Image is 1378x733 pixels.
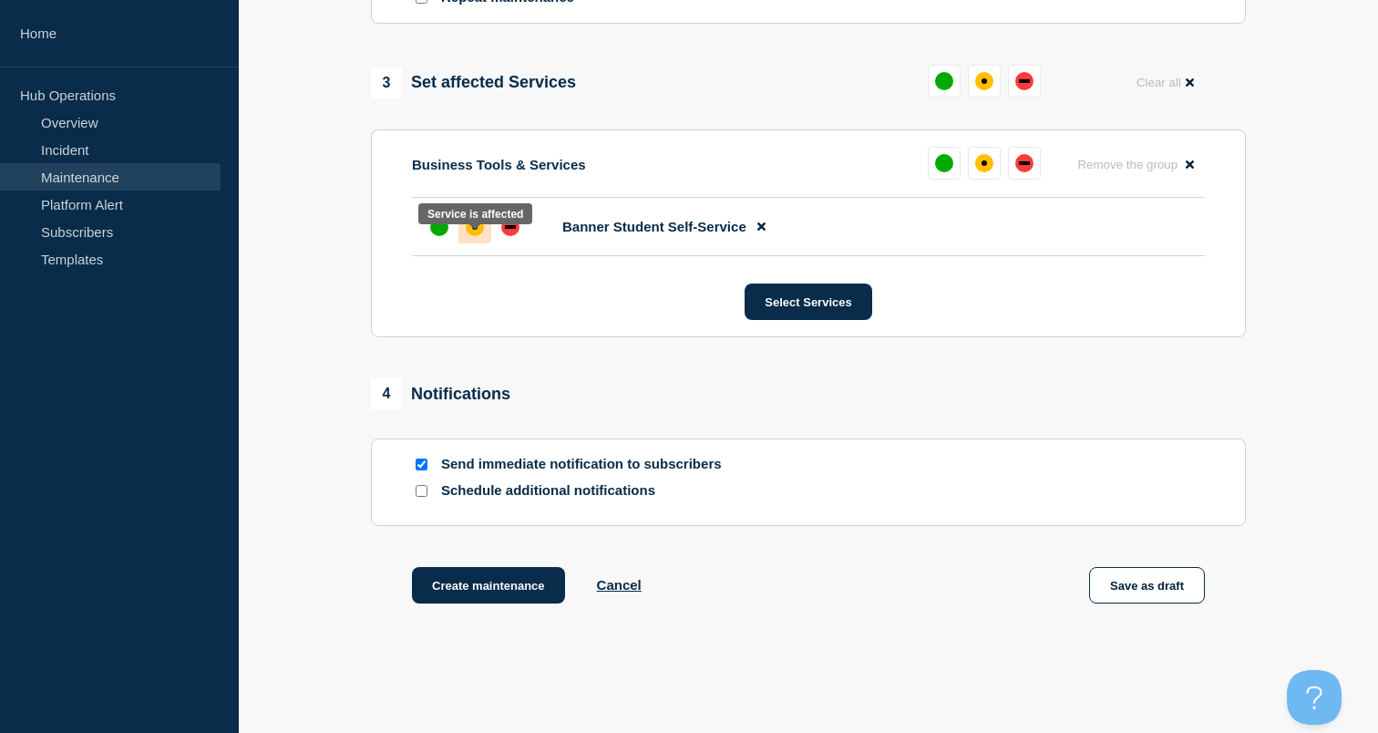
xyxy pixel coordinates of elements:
button: affected [968,65,1001,98]
button: Cancel [597,577,642,593]
div: affected [975,72,993,90]
span: 3 [371,67,402,98]
span: 4 [371,378,402,409]
button: Remove the group [1066,147,1205,182]
button: affected [968,147,1001,180]
div: affected [466,218,484,236]
div: up [935,154,953,172]
button: down [1008,65,1041,98]
div: up [935,72,953,90]
p: Send immediate notification to subscribers [441,456,733,473]
div: Notifications [371,378,510,409]
div: up [430,218,448,236]
button: up [928,147,961,180]
span: Banner Student Self-Service [562,219,746,234]
div: down [1015,154,1033,172]
div: Service is affected [427,208,523,221]
div: affected [975,154,993,172]
input: Send immediate notification to subscribers [416,459,427,470]
div: down [1015,72,1033,90]
button: Create maintenance [412,567,565,604]
input: Schedule additional notifications [416,485,427,497]
p: Schedule additional notifications [441,482,733,500]
button: down [1008,147,1041,180]
p: Business Tools & Services [412,157,586,172]
button: Save as draft [1089,567,1205,604]
button: Clear all [1126,65,1205,100]
iframe: Help Scout Beacon - Open [1287,670,1342,725]
span: Remove the group [1077,158,1177,171]
div: Set affected Services [371,67,576,98]
div: down [501,218,519,236]
button: Select Services [745,284,871,320]
button: up [928,65,961,98]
